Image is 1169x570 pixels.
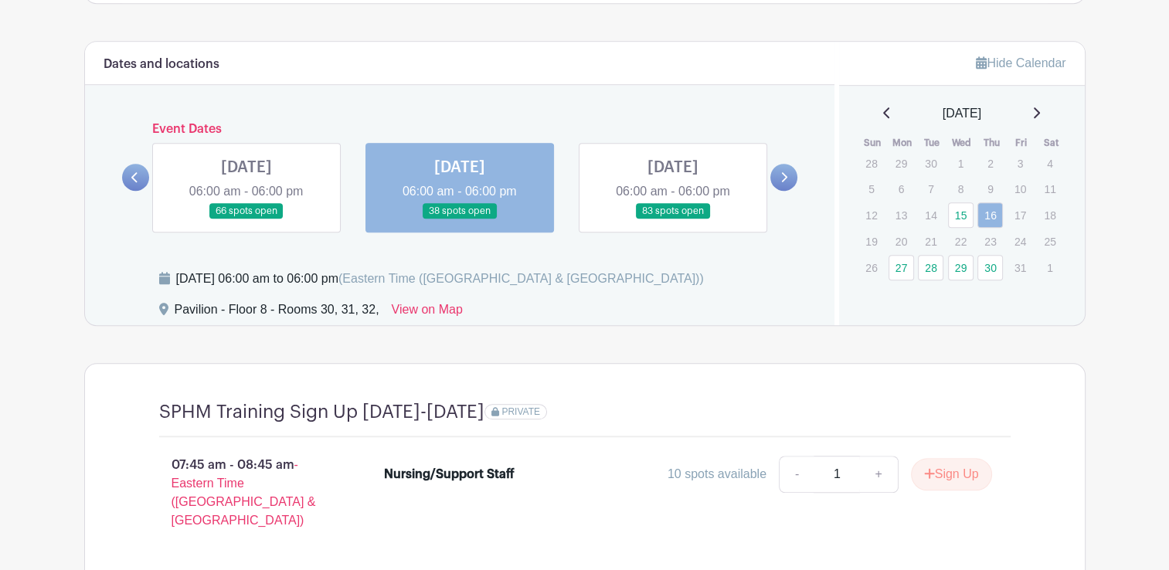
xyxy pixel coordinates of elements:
p: 23 [977,229,1003,253]
p: 29 [889,151,914,175]
a: 27 [889,255,914,280]
p: 26 [858,256,884,280]
p: 6 [889,177,914,201]
a: 30 [977,255,1003,280]
p: 25 [1037,229,1062,253]
h6: Event Dates [149,122,771,137]
button: Sign Up [911,458,992,490]
th: Mon [888,135,918,151]
p: 3 [1008,151,1033,175]
p: 8 [948,177,974,201]
p: 1 [948,151,974,175]
p: 30 [918,151,943,175]
th: Thu [977,135,1007,151]
p: 28 [858,151,884,175]
p: 31 [1008,256,1033,280]
p: 4 [1037,151,1062,175]
th: Sat [1036,135,1066,151]
p: 07:45 am - 08:45 am [134,450,360,536]
th: Sun [858,135,888,151]
a: 29 [948,255,974,280]
h4: SPHM Training Sign Up [DATE]-[DATE] [159,401,484,423]
a: 16 [977,202,1003,228]
th: Wed [947,135,977,151]
p: 7 [918,177,943,201]
p: 18 [1037,203,1062,227]
a: 28 [918,255,943,280]
p: 12 [858,203,884,227]
div: Nursing/Support Staff [384,465,515,483]
p: 5 [858,177,884,201]
div: Pavilion - Floor 8 - Rooms 30, 31, 32, [175,300,379,325]
p: 19 [858,229,884,253]
p: 11 [1037,177,1062,201]
p: 9 [977,177,1003,201]
a: + [859,456,898,493]
p: 17 [1008,203,1033,227]
span: (Eastern Time ([GEOGRAPHIC_DATA] & [GEOGRAPHIC_DATA])) [338,272,704,285]
p: 13 [889,203,914,227]
span: PRIVATE [501,406,540,417]
a: - [779,456,814,493]
a: View on Map [392,300,463,325]
div: 10 spots available [668,465,766,483]
p: 24 [1008,229,1033,253]
p: 10 [1008,177,1033,201]
th: Fri [1007,135,1037,151]
h6: Dates and locations [104,57,219,72]
a: 15 [948,202,974,228]
span: [DATE] [943,104,981,123]
p: 2 [977,151,1003,175]
p: 22 [948,229,974,253]
span: - Eastern Time ([GEOGRAPHIC_DATA] & [GEOGRAPHIC_DATA]) [172,458,316,527]
a: Hide Calendar [976,56,1065,70]
p: 20 [889,229,914,253]
div: [DATE] 06:00 am to 06:00 pm [176,270,704,288]
p: 1 [1037,256,1062,280]
p: 14 [918,203,943,227]
th: Tue [917,135,947,151]
p: 21 [918,229,943,253]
